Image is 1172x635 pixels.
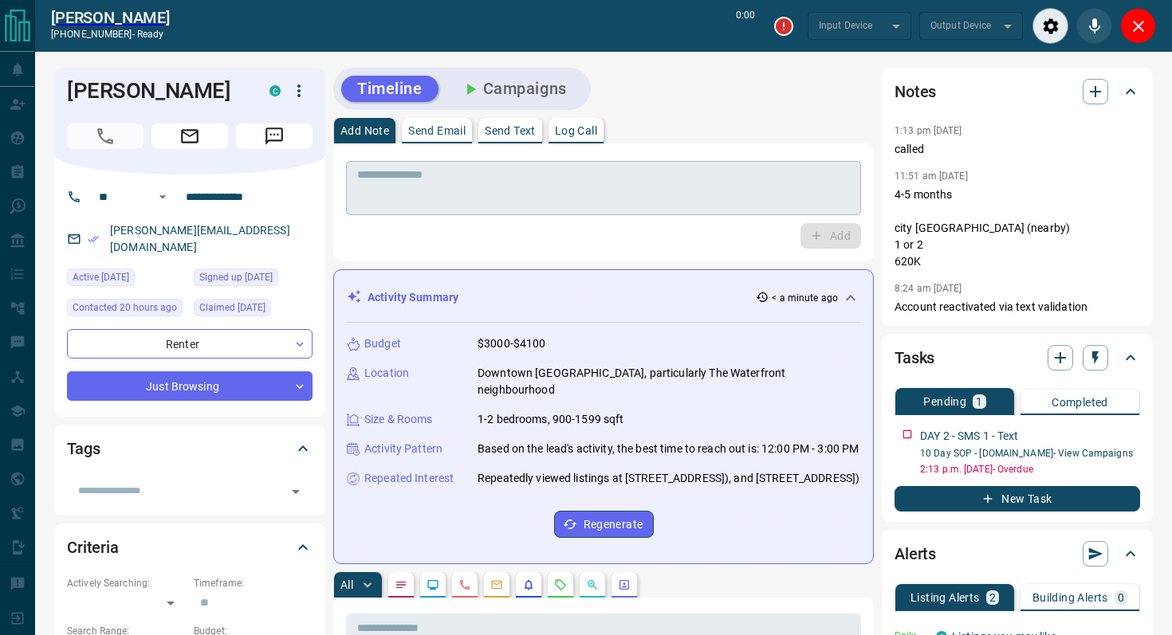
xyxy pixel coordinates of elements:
[478,365,860,398] p: Downtown [GEOGRAPHIC_DATA], particularly The Waterfront neighbourhood
[478,441,859,457] p: Based on the lead's activity, the best time to reach out is: 12:00 PM - 3:00 PM
[923,396,966,407] p: Pending
[67,535,119,560] h2: Criteria
[341,76,439,102] button: Timeline
[194,269,313,291] div: Fri May 04 2018
[522,578,535,591] svg: Listing Alerts
[364,335,401,352] p: Budget
[153,187,172,206] button: Open
[555,125,597,136] p: Log Call
[1118,592,1124,603] p: 0
[1120,8,1156,44] div: Close
[478,470,859,487] p: Repeatedly viewed listings at [STREET_ADDRESS]), and [STREET_ADDRESS])
[408,125,466,136] p: Send Email
[895,535,1140,573] div: Alerts
[151,123,228,149] span: Email
[895,541,936,566] h2: Alerts
[1032,592,1108,603] p: Building Alerts
[895,73,1140,111] div: Notes
[73,300,177,316] span: Contacted 20 hours ago
[1032,8,1068,44] div: Audio Settings
[895,125,962,136] p: 1:13 pm [DATE]
[194,299,313,321] div: Tue Aug 19 2025
[67,329,313,359] div: Renter
[67,576,186,590] p: Actively Searching:
[340,125,389,136] p: Add Note
[554,511,654,538] button: Regenerate
[67,299,186,321] div: Tue Oct 14 2025
[67,78,246,104] h1: [PERSON_NAME]
[364,470,454,487] p: Repeated Interest
[137,29,164,40] span: ready
[920,448,1133,459] a: 10 Day SOP - [DOMAIN_NAME]- View Campaigns
[285,480,307,503] button: Open
[67,269,186,291] div: Mon Oct 13 2025
[110,224,290,253] a: [PERSON_NAME][EMAIL_ADDRESS][DOMAIN_NAME]
[910,592,980,603] p: Listing Alerts
[895,186,1140,270] p: 4-5 months city [GEOGRAPHIC_DATA] (nearby) 1 or 2 620K
[199,300,265,316] span: Claimed [DATE]
[194,576,313,590] p: Timeframe:
[895,283,962,294] p: 8:24 am [DATE]
[51,27,170,41] p: [PHONE_NUMBER] -
[67,528,313,566] div: Criteria
[427,578,439,591] svg: Lead Browsing Activity
[478,411,624,428] p: 1-2 bedrooms, 900-1599 sqft
[895,79,936,104] h2: Notes
[895,486,1140,512] button: New Task
[88,233,99,245] svg: Email Verified
[73,269,129,285] span: Active [DATE]
[478,335,545,352] p: $3000-$4100
[618,578,631,591] svg: Agent Actions
[395,578,407,591] svg: Notes
[445,76,583,102] button: Campaigns
[490,578,503,591] svg: Emails
[586,578,599,591] svg: Opportunities
[67,371,313,401] div: Just Browsing
[895,141,1140,158] p: called
[458,578,471,591] svg: Calls
[67,436,100,461] h2: Tags
[772,291,838,305] p: < a minute ago
[364,441,442,457] p: Activity Pattern
[368,289,458,306] p: Activity Summary
[1076,8,1112,44] div: Mute
[976,396,982,407] p: 1
[67,123,144,149] span: Call
[485,125,536,136] p: Send Text
[199,269,273,285] span: Signed up [DATE]
[895,345,934,370] h2: Tasks
[340,579,353,590] p: All
[347,283,860,312] div: Activity Summary< a minute ago
[269,85,281,96] div: condos.ca
[736,8,755,44] p: 0:00
[236,123,313,149] span: Message
[67,429,313,468] div: Tags
[920,428,1019,445] p: DAY 2 - SMS 1 - Text
[895,299,1140,316] p: Account reactivated via text validation
[554,578,567,591] svg: Requests
[51,8,170,27] a: [PERSON_NAME]
[364,411,433,428] p: Size & Rooms
[364,365,409,382] p: Location
[895,171,968,182] p: 11:51 am [DATE]
[920,462,1140,476] p: 2:13 p.m. [DATE] - Overdue
[1052,397,1108,408] p: Completed
[895,339,1140,377] div: Tasks
[989,592,996,603] p: 2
